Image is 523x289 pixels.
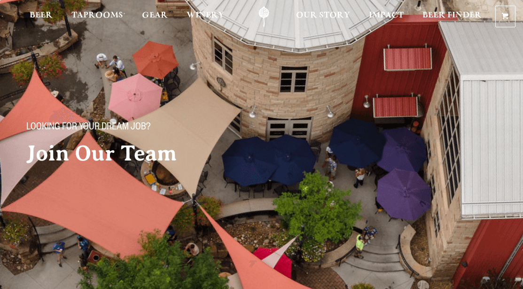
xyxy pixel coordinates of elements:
a: Taprooms [65,6,129,27]
a: Beer Finder [416,6,488,27]
h2: Join Our Team [26,142,320,165]
a: Odell Home [246,6,281,27]
a: Our Story [290,6,356,27]
a: Gear [136,6,174,27]
span: Winery [187,12,224,19]
span: Beer [30,12,53,19]
span: Our Story [296,12,350,19]
span: Impact [369,12,404,19]
span: Looking for your dream job? [26,122,150,134]
a: Impact [363,6,410,27]
span: Beer Finder [422,12,482,19]
a: Beer [23,6,59,27]
span: Taprooms [71,12,123,19]
a: Winery [180,6,230,27]
span: Gear [142,12,168,19]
